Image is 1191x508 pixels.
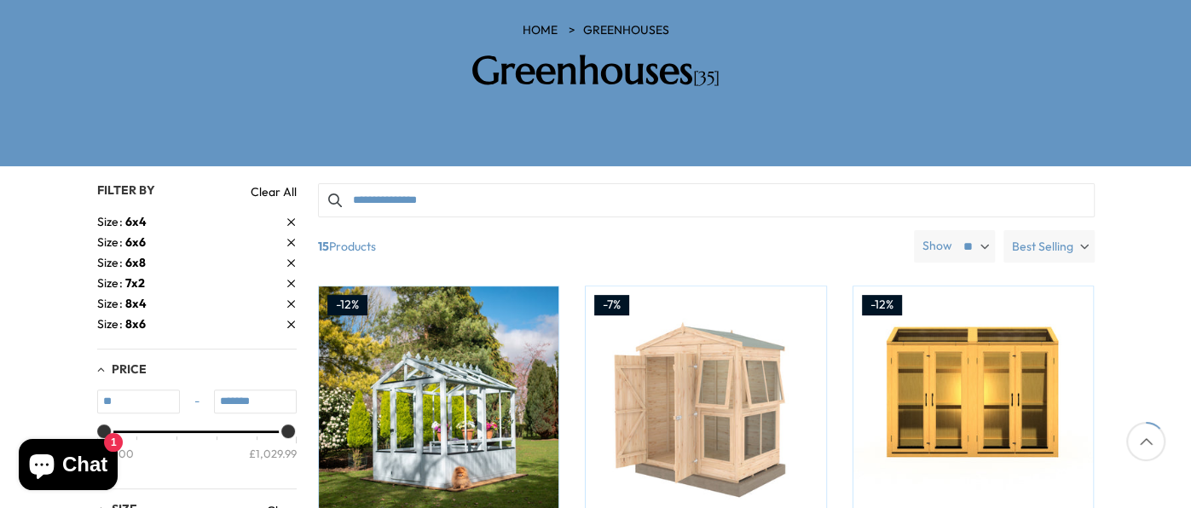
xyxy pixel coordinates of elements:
[1003,230,1095,263] label: Best Selling
[97,274,125,292] span: Size
[97,315,125,333] span: Size
[1012,230,1073,263] span: Best Selling
[125,255,146,270] span: 6x8
[251,183,297,200] a: Clear All
[353,48,839,94] h2: Greenhouses
[249,445,297,460] div: £1,029.99
[125,316,146,332] span: 8x6
[97,390,180,413] input: Min value
[125,275,145,291] span: 7x2
[97,213,125,231] span: Size
[125,234,146,250] span: 6x6
[112,361,147,377] span: Price
[693,67,720,89] span: [35]
[97,430,297,476] div: Price
[214,390,297,413] input: Max value
[523,22,558,39] a: HOME
[922,238,952,255] label: Show
[97,182,155,198] span: Filter By
[311,230,907,263] span: Products
[125,296,147,311] span: 8x4
[180,393,214,410] span: -
[97,254,125,272] span: Size
[97,295,125,313] span: Size
[318,183,1095,217] input: Search products
[14,439,123,494] inbox-online-store-chat: Shopify online store chat
[583,22,669,39] a: Greenhouses
[327,295,367,315] div: -12%
[862,295,902,315] div: -12%
[594,295,629,315] div: -7%
[97,234,125,251] span: Size
[318,230,329,263] b: 15
[125,214,147,229] span: 6x4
